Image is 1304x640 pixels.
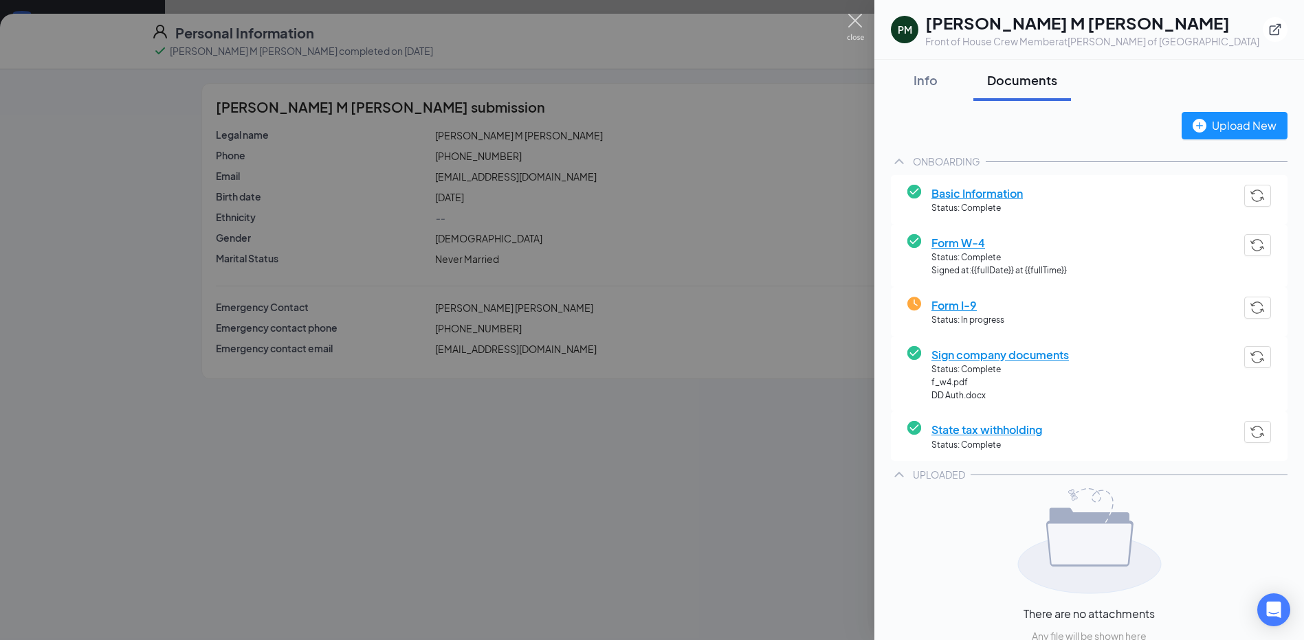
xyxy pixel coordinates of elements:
div: Open Intercom Messenger [1257,593,1290,626]
button: ExternalLink [1263,17,1288,42]
button: Upload New [1182,112,1288,139]
h1: [PERSON_NAME] M [PERSON_NAME] [925,11,1259,34]
div: Info [905,71,946,89]
span: Status: Complete [931,439,1042,452]
span: f_w4.pdf [931,376,1069,389]
span: Status: Complete [931,363,1069,376]
span: Status: Complete [931,251,1067,264]
div: Front of House Crew Member at [PERSON_NAME] of [GEOGRAPHIC_DATA] [925,34,1259,48]
span: Basic Information [931,185,1023,202]
div: UPLOADED [913,468,965,481]
span: Signed at: {{fullDate}} at {{fullTime}} [931,264,1067,277]
div: Upload New [1193,117,1277,134]
div: Documents [987,71,1057,89]
span: Form W-4 [931,234,1067,251]
span: Form I-9 [931,297,1004,314]
span: Sign company documents [931,346,1069,363]
div: PM [898,23,912,36]
div: ONBOARDING [913,155,980,168]
span: There are no attachments [1024,605,1155,622]
svg: ChevronUp [891,466,907,483]
svg: ExternalLink [1268,23,1282,36]
span: Status: Complete [931,202,1023,215]
span: State tax withholding [931,421,1042,438]
span: DD Auth.docx [931,389,1069,402]
span: Status: In progress [931,314,1004,327]
svg: ChevronUp [891,153,907,170]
